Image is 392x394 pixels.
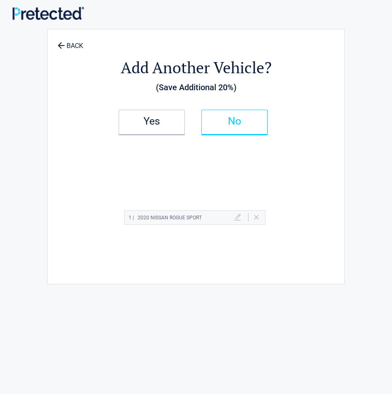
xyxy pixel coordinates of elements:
a: BACK [56,35,85,49]
h3: (Save Additional 20%) [52,80,340,94]
h2: 2020 Nissan ROGUE SPORT [129,213,202,223]
img: Main Logo [12,7,84,19]
h2: Yes [127,118,176,124]
a: Delete [254,215,259,220]
h2: Add Another Vehicle? [52,57,340,78]
h2: No [210,118,259,124]
span: 1 | [129,215,134,221]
